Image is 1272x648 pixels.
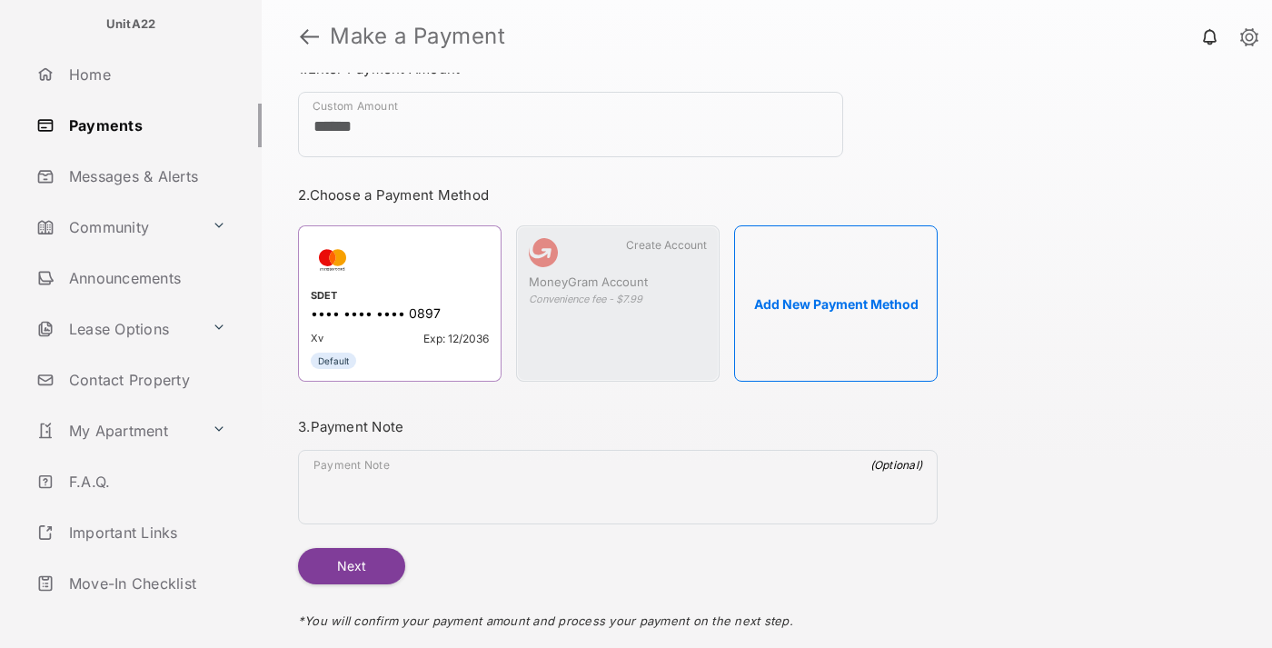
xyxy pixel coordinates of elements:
strong: Make a Payment [330,25,505,47]
div: Convenience fee - $7.99 [529,293,707,305]
button: Add New Payment Method [734,225,938,382]
span: Exp: 12/2036 [423,332,489,345]
a: Move-In Checklist [29,562,262,605]
a: Messages & Alerts [29,155,262,198]
a: Announcements [29,256,262,300]
div: * You will confirm your payment amount and process your payment on the next step. [298,584,938,646]
a: Contact Property [29,358,262,402]
p: UnitA22 [106,15,156,34]
div: •••• •••• •••• 0897 [311,305,489,324]
h3: 3. Payment Note [298,418,938,435]
a: Home [29,53,262,96]
a: F.A.Q. [29,460,262,503]
div: SDET•••• •••• •••• 0897XvExp: 12/2036Default [298,225,502,382]
span: Create Account [626,238,707,252]
h3: 2. Choose a Payment Method [298,186,938,204]
a: Community [29,205,204,249]
div: SDET [311,289,489,305]
a: My Apartment [29,409,204,453]
a: Lease Options [29,307,204,351]
a: Important Links [29,511,234,554]
span: Xv [311,332,323,345]
button: Next [298,548,405,584]
div: MoneyGram Account [529,274,707,293]
a: Payments [29,104,262,147]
